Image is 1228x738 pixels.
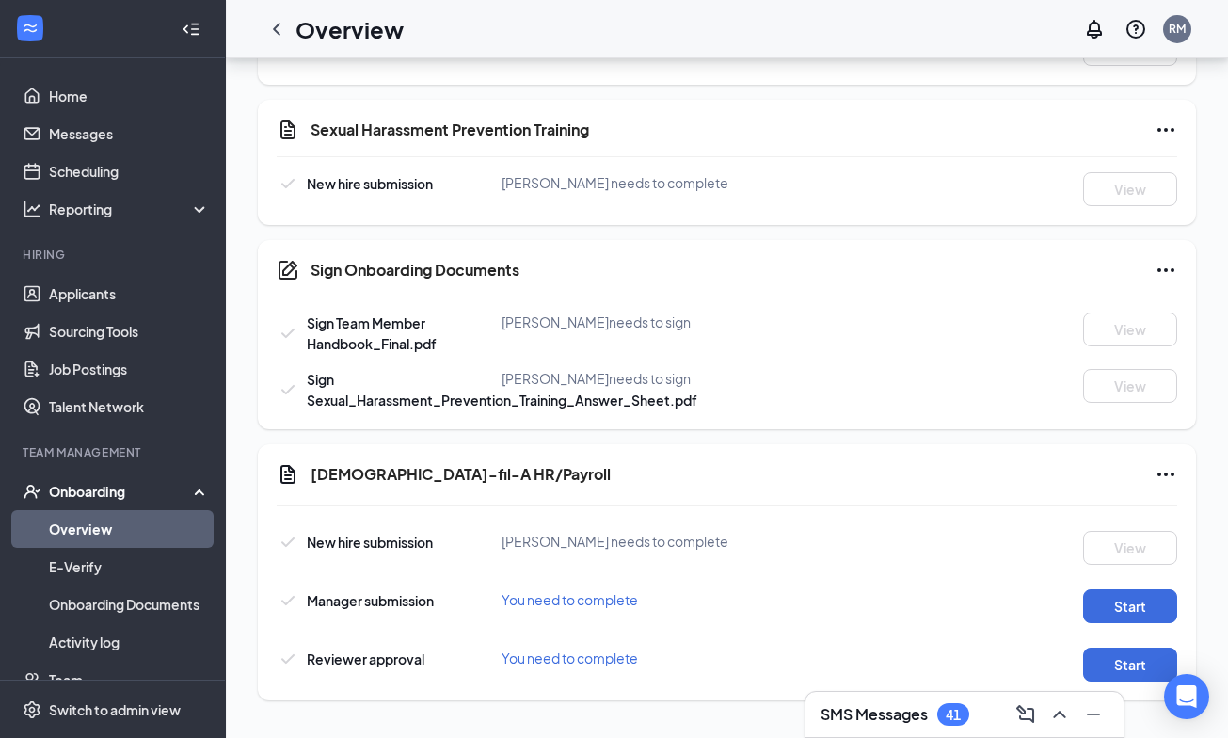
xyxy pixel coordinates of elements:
[502,369,802,388] div: [PERSON_NAME] needs to sign
[1164,674,1209,719] div: Open Intercom Messenger
[1014,703,1037,726] svg: ComposeMessage
[1155,119,1177,141] svg: Ellipses
[49,350,210,388] a: Job Postings
[1155,463,1177,486] svg: Ellipses
[49,586,210,623] a: Onboarding Documents
[23,247,206,263] div: Hiring
[311,260,519,281] h5: Sign Onboarding Documents
[1083,648,1177,682] button: Start
[49,548,210,586] a: E-Verify
[1082,703,1105,726] svg: Minimize
[307,650,424,667] span: Reviewer approval
[821,704,928,725] h3: SMS Messages
[1155,259,1177,281] svg: Ellipses
[277,378,299,401] svg: Checkmark
[502,591,638,608] span: You need to complete
[49,200,211,218] div: Reporting
[23,700,41,719] svg: Settings
[277,119,299,141] svg: CustomFormIcon
[49,623,210,661] a: Activity log
[49,510,210,548] a: Overview
[1048,703,1071,726] svg: ChevronUp
[311,120,589,140] h5: Sexual Harassment Prevention Training
[307,534,433,551] span: New hire submission
[1083,589,1177,623] button: Start
[23,444,206,460] div: Team Management
[502,650,638,666] span: You need to complete
[311,464,611,485] h5: [DEMOGRAPHIC_DATA]-fil-A HR/Payroll
[49,313,210,350] a: Sourcing Tools
[49,275,210,313] a: Applicants
[307,175,433,192] span: New hire submission
[23,482,41,501] svg: UserCheck
[1045,699,1075,730] button: ChevronUp
[277,322,299,345] svg: Checkmark
[307,314,437,352] span: Sign Team Member Handbook_Final.pdf
[277,531,299,553] svg: Checkmark
[49,700,181,719] div: Switch to admin view
[277,648,299,670] svg: Checkmark
[307,371,697,409] span: Sign Sexual_Harassment_Prevention_Training_Answer_Sheet.pdf
[49,388,210,425] a: Talent Network
[1011,699,1041,730] button: ComposeMessage
[182,20,200,39] svg: Collapse
[277,172,299,195] svg: Checkmark
[502,313,802,331] div: [PERSON_NAME] needs to sign
[1083,313,1177,346] button: View
[1083,369,1177,403] button: View
[1083,531,1177,565] button: View
[49,661,210,698] a: Team
[277,259,299,281] svg: CompanyDocumentIcon
[1169,21,1186,37] div: RM
[502,533,728,550] span: [PERSON_NAME] needs to complete
[1078,699,1108,730] button: Minimize
[49,482,194,501] div: Onboarding
[265,18,288,40] svg: ChevronLeft
[1083,18,1106,40] svg: Notifications
[1124,18,1147,40] svg: QuestionInfo
[277,463,299,486] svg: Document
[49,115,210,152] a: Messages
[23,200,41,218] svg: Analysis
[277,589,299,612] svg: Checkmark
[21,19,40,38] svg: WorkstreamLogo
[502,174,728,191] span: [PERSON_NAME] needs to complete
[307,592,434,609] span: Manager submission
[49,77,210,115] a: Home
[49,152,210,190] a: Scheduling
[1083,172,1177,206] button: View
[946,707,961,723] div: 41
[295,13,404,45] h1: Overview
